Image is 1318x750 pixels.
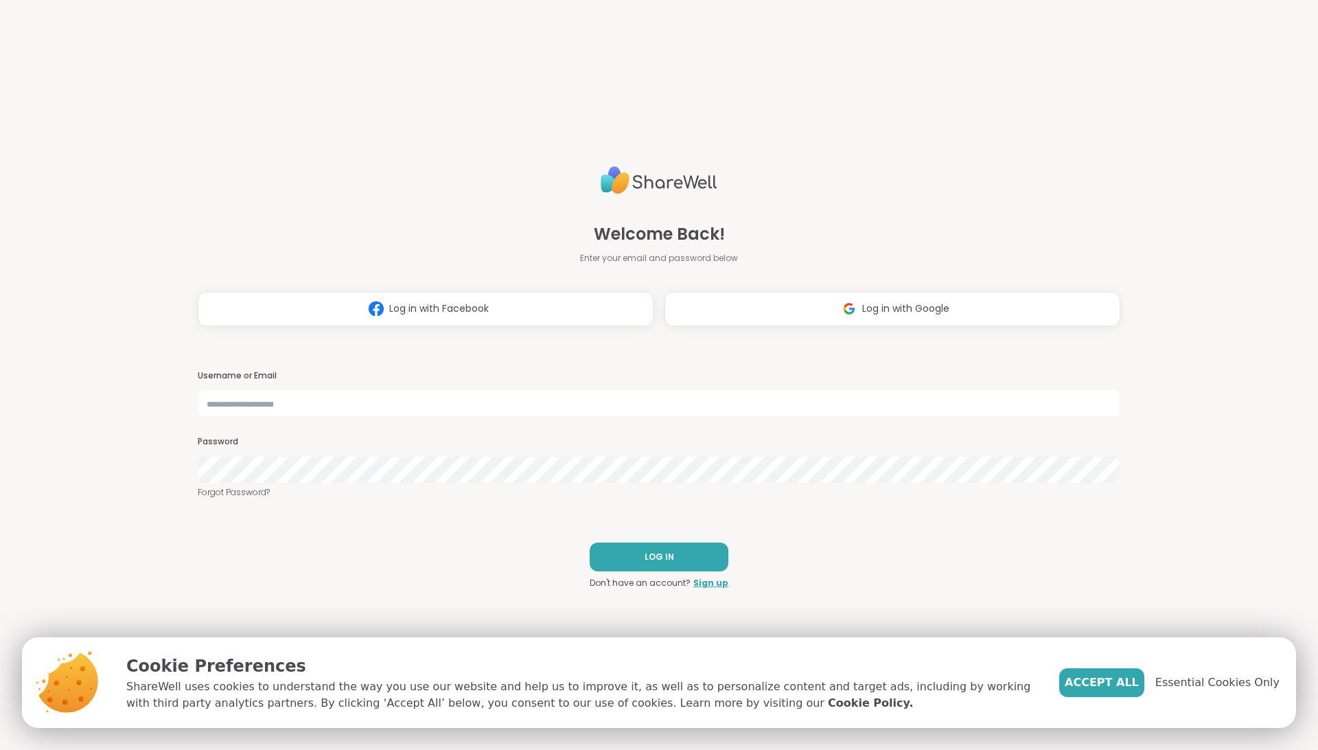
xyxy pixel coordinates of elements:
[645,551,674,563] span: LOG IN
[594,222,725,247] span: Welcome Back!
[590,577,691,589] span: Don't have an account?
[1065,674,1139,691] span: Accept All
[836,296,862,321] img: ShareWell Logomark
[198,292,654,326] button: Log in with Facebook
[664,292,1120,326] button: Log in with Google
[1059,668,1144,697] button: Accept All
[1155,674,1280,691] span: Essential Cookies Only
[198,436,1120,448] h3: Password
[363,296,389,321] img: ShareWell Logomark
[590,543,728,571] button: LOG IN
[580,252,738,264] span: Enter your email and password below
[198,370,1120,382] h3: Username or Email
[389,302,489,316] span: Log in with Facebook
[126,679,1037,712] p: ShareWell uses cookies to understand the way you use our website and help us to improve it, as we...
[828,695,913,712] a: Cookie Policy.
[693,577,728,589] a: Sign up
[198,486,1120,499] a: Forgot Password?
[862,302,949,316] span: Log in with Google
[601,161,717,200] img: ShareWell Logo
[126,654,1037,679] p: Cookie Preferences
